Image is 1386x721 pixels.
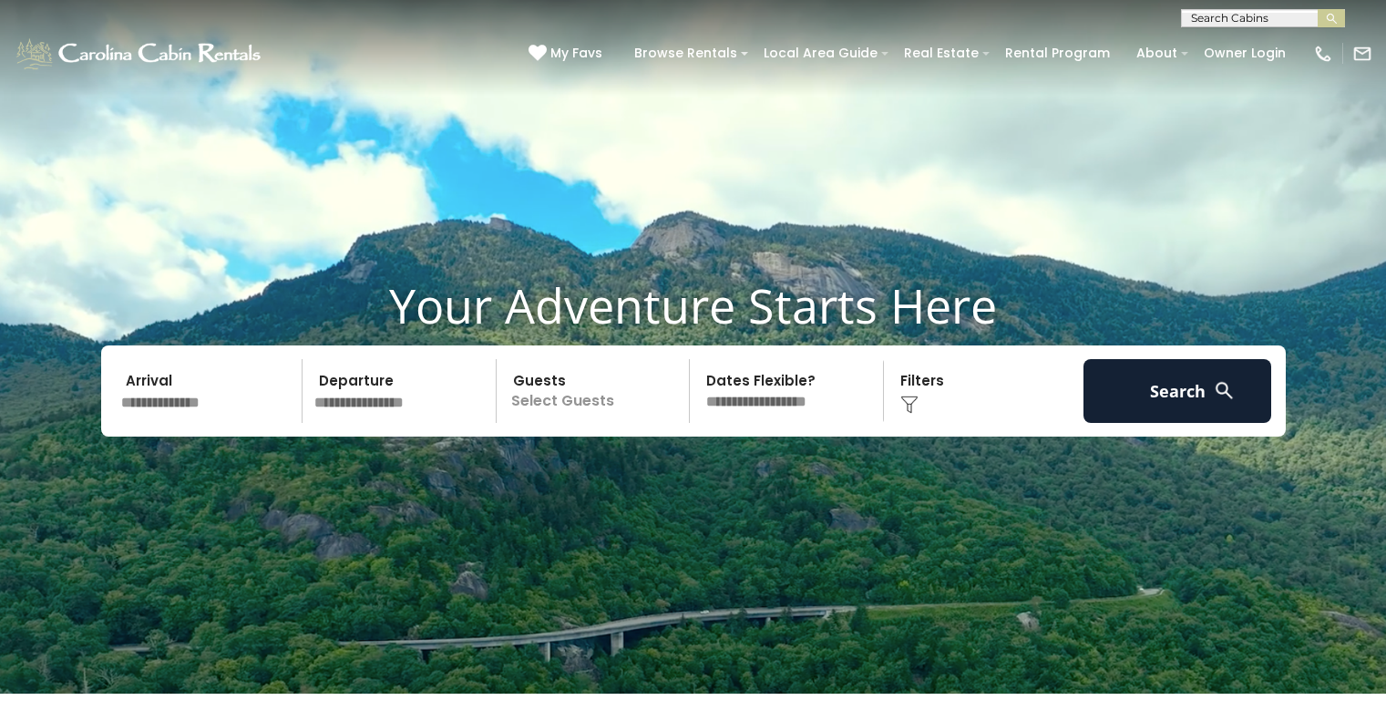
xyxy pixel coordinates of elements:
[502,359,690,423] p: Select Guests
[1195,39,1295,67] a: Owner Login
[755,39,887,67] a: Local Area Guide
[1313,44,1333,64] img: phone-regular-white.png
[895,39,988,67] a: Real Estate
[1127,39,1186,67] a: About
[625,39,746,67] a: Browse Rentals
[529,44,607,64] a: My Favs
[550,44,602,63] span: My Favs
[14,36,266,72] img: White-1-1-2.png
[1213,379,1236,402] img: search-regular-white.png
[900,396,919,414] img: filter--v1.png
[996,39,1119,67] a: Rental Program
[1352,44,1372,64] img: mail-regular-white.png
[14,277,1372,334] h1: Your Adventure Starts Here
[1083,359,1272,423] button: Search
